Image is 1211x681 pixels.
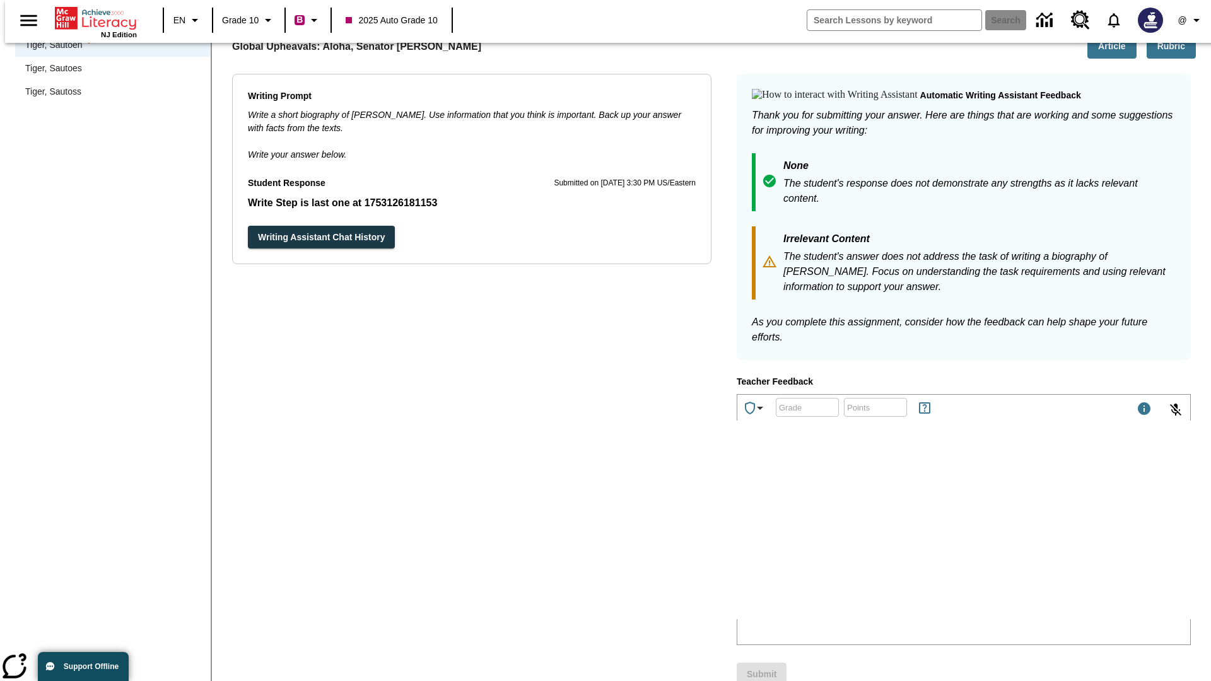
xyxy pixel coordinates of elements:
p: Irrelevant Content [783,231,1176,249]
button: Open side menu [10,2,47,39]
span: @ [1178,14,1186,27]
span: Support Offline [64,662,119,671]
p: As you complete this assignment, consider how the feedback can help shape your future efforts. [752,315,1176,345]
input: Grade: Letters, numbers, %, + and - are allowed. [776,390,839,424]
p: The student's answer does not address the task of writing a biography of [PERSON_NAME]. Focus on ... [783,249,1176,294]
div: Maximum 1000 characters Press Escape to exit toolbar and use left and right arrow keys to access ... [1137,401,1152,419]
p: Teacher Feedback [737,375,1191,389]
div: Home [55,4,137,38]
p: None [783,158,1176,176]
img: How to interact with Writing Assistant [752,89,918,102]
a: Data Center [1029,3,1063,38]
button: Select a new avatar [1130,4,1171,37]
button: Article, Will open in new tab [1087,34,1137,59]
input: search field [807,10,981,30]
div: Grade: Letters, numbers, %, + and - are allowed. [776,398,839,417]
div: Tiger, Sautoen [25,38,91,52]
span: NJ Edition [101,31,137,38]
p: Writing Prompt [248,90,696,103]
p: Write Step is last one at 1753126181153 [248,195,696,211]
div: Tiger, Sautoes [15,57,211,80]
div: Tiger, Sautoenwriting assistant alert [15,33,211,57]
button: Profile/Settings [1171,9,1211,32]
span: 2025 Auto Grade 10 [346,14,437,27]
img: Avatar [1138,8,1163,33]
div: Points: Must be equal to or less than 25. [844,398,907,417]
p: Student Response [248,177,325,190]
p: Student Response [248,195,696,211]
button: Rubric, Will open in new tab [1147,34,1196,59]
body: Type your response here. [5,10,184,21]
span: Grade 10 [222,14,259,27]
a: Resource Center, Will open in new tab [1063,3,1097,37]
p: Thank you for submitting your answer. Here are things that are working and some suggestions for i... [752,108,1176,138]
a: Notifications [1097,4,1130,37]
a: Home [55,6,137,31]
div: Tiger, Sautoss [15,80,211,103]
p: Submitted on [DATE] 3:30 PM US/Eastern [554,177,696,190]
button: Click to activate and allow voice recognition [1161,395,1191,425]
button: Rules for Earning Points and Achievements, Will open in new tab [912,395,937,421]
button: Boost Class color is violet red. Change class color [290,9,327,32]
div: Tiger, Sautoss [25,85,81,98]
p: Write your answer below. [248,135,696,161]
button: Support Offline [38,652,129,681]
p: Automatic writing assistant feedback [920,89,1081,103]
input: Points: Must be equal to or less than 25. [844,390,907,424]
p: Write a short biography of [PERSON_NAME]. Use information that you think is important. Back up yo... [248,108,696,135]
button: Achievements [737,395,773,421]
button: Writing Assistant Chat History [248,226,395,249]
p: Global Upheavals: Aloha, Senator [PERSON_NAME] [232,39,481,54]
span: B [296,12,303,28]
button: Grade: Grade 10, Select a grade [217,9,281,32]
div: Tiger, Sautoes [25,62,82,75]
p: The student's response does not demonstrate any strengths as it lacks relevant content. [783,176,1176,206]
span: EN [173,14,185,27]
button: Language: EN, Select a language [168,9,208,32]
